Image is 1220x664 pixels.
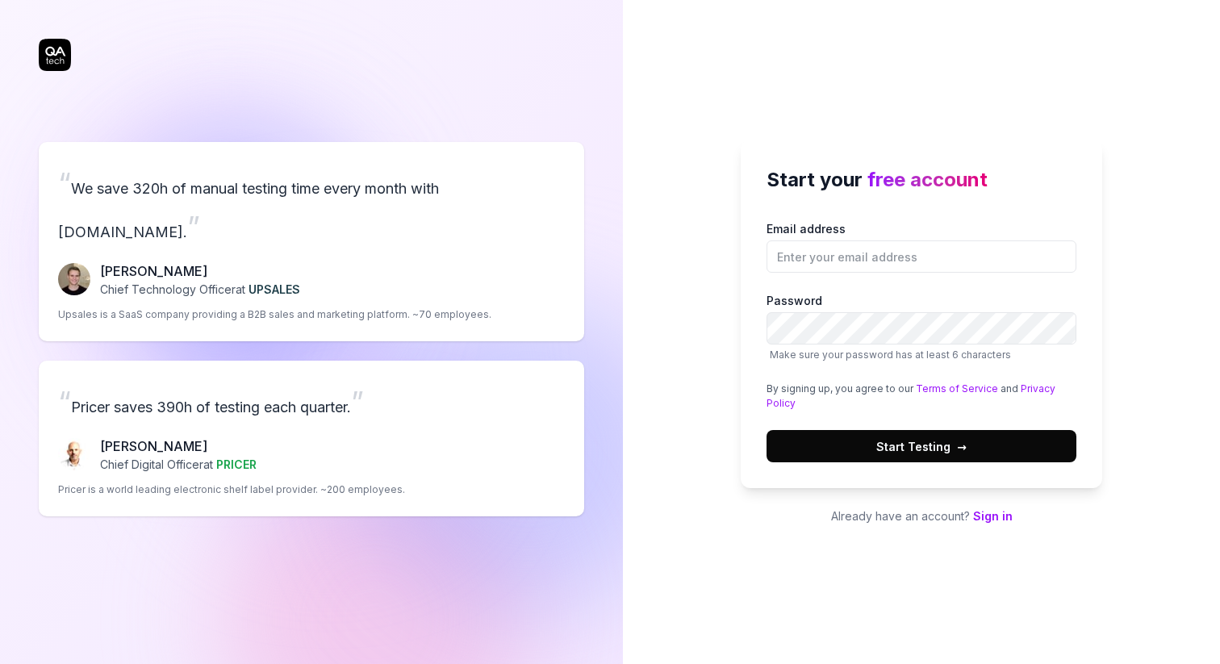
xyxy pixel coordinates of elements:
span: “ [58,165,71,201]
p: [PERSON_NAME] [100,261,300,281]
span: → [957,438,967,455]
div: By signing up, you agree to our and [767,382,1076,411]
input: PasswordMake sure your password has at least 6 characters [767,312,1076,345]
a: Sign in [973,509,1013,523]
p: Pricer saves 390h of testing each quarter. [58,380,565,424]
label: Email address [767,220,1076,273]
span: Make sure your password has at least 6 characters [770,349,1011,361]
span: UPSALES [249,282,300,296]
h2: Start your [767,165,1076,194]
span: PRICER [216,457,257,471]
span: free account [867,168,988,191]
input: Email address [767,240,1076,273]
img: Chris Chalkitis [58,438,90,470]
p: We save 320h of manual testing time every month with [DOMAIN_NAME]. [58,161,565,248]
span: ” [187,209,200,244]
img: Fredrik Seidl [58,263,90,295]
a: “Pricer saves 390h of testing each quarter.”Chris Chalkitis[PERSON_NAME]Chief Digital Officerat P... [39,361,584,516]
p: Chief Digital Officer at [100,456,257,473]
p: [PERSON_NAME] [100,436,257,456]
p: Chief Technology Officer at [100,281,300,298]
p: Upsales is a SaaS company providing a B2B sales and marketing platform. ~70 employees. [58,307,491,322]
span: ” [351,384,364,420]
a: “We save 320h of manual testing time every month with [DOMAIN_NAME].”Fredrik Seidl[PERSON_NAME]Ch... [39,142,584,341]
span: “ [58,384,71,420]
button: Start Testing→ [767,430,1076,462]
label: Password [767,292,1076,362]
a: Terms of Service [916,382,998,395]
p: Already have an account? [741,507,1102,524]
p: Pricer is a world leading electronic shelf label provider. ~200 employees. [58,482,405,497]
span: Start Testing [876,438,967,455]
